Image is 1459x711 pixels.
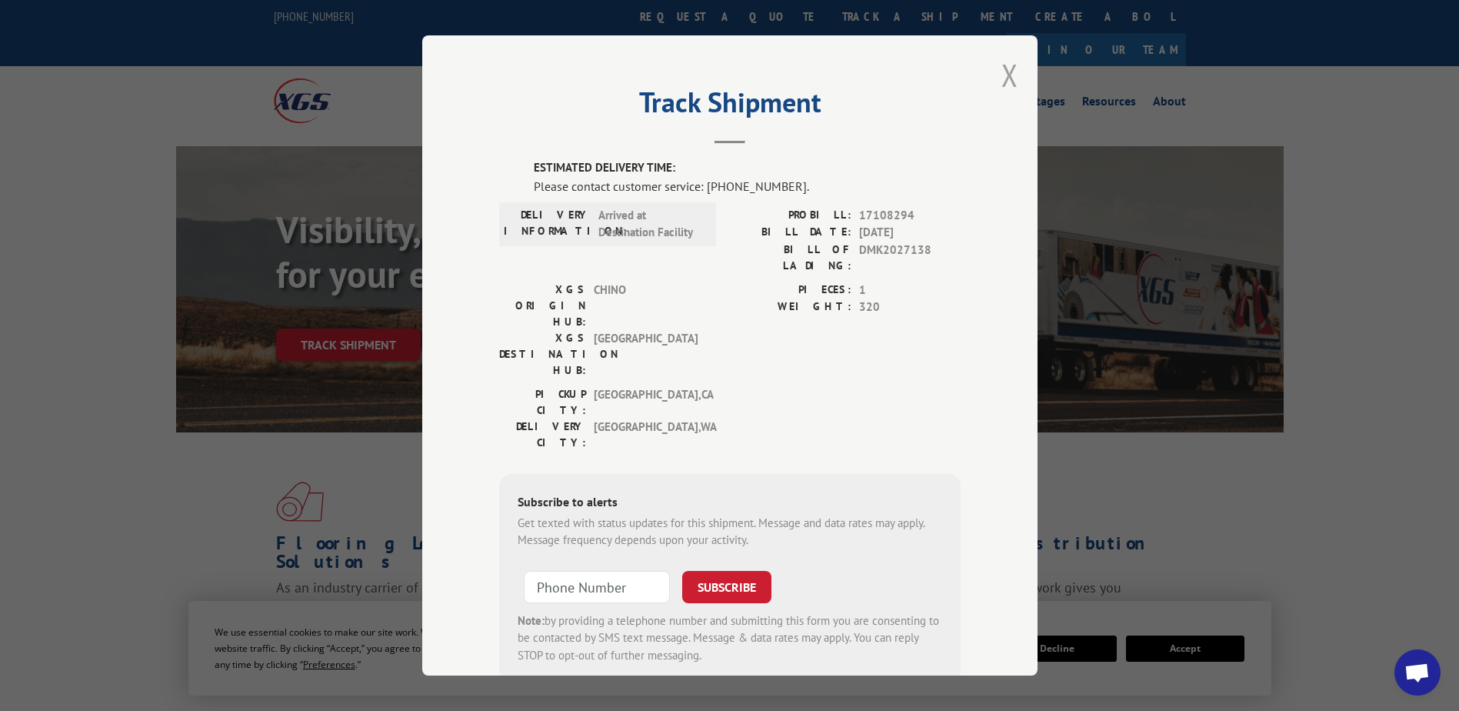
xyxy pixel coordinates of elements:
[730,242,851,274] label: BILL OF LADING:
[518,515,942,549] div: Get texted with status updates for this shipment. Message and data rates may apply. Message frequ...
[730,207,851,225] label: PROBILL:
[499,419,586,451] label: DELIVERY CITY:
[594,419,698,451] span: [GEOGRAPHIC_DATA] , WA
[499,330,586,379] label: XGS DESTINATION HUB:
[730,282,851,299] label: PIECES:
[859,299,961,316] span: 320
[859,224,961,242] span: [DATE]
[524,571,670,603] input: Phone Number
[594,386,698,419] span: [GEOGRAPHIC_DATA] , CA
[682,571,771,603] button: SUBSCRIBE
[504,207,591,242] label: DELIVERY INFORMATION:
[518,613,545,628] strong: Note:
[518,613,942,665] div: by providing a telephone number and submitting this form you are consenting to be contacted by SM...
[534,177,961,195] div: Please contact customer service: [PHONE_NUMBER].
[859,207,961,225] span: 17108294
[730,299,851,316] label: WEIGHT:
[859,242,961,274] span: DMK2027138
[499,386,586,419] label: PICKUP CITY:
[499,282,586,330] label: XGS ORIGIN HUB:
[499,92,961,121] h2: Track Shipment
[1394,649,1441,696] div: Open chat
[598,207,702,242] span: Arrived at Destination Facility
[594,282,698,330] span: CHINO
[518,492,942,515] div: Subscribe to alerts
[859,282,961,299] span: 1
[1001,55,1018,95] button: Close modal
[534,159,961,177] label: ESTIMATED DELIVERY TIME:
[730,224,851,242] label: BILL DATE:
[594,330,698,379] span: [GEOGRAPHIC_DATA]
